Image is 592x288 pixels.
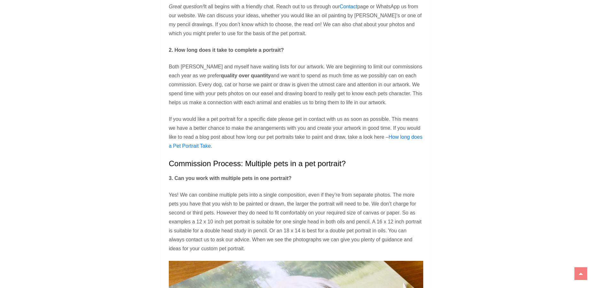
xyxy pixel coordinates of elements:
a: Contact [340,4,357,9]
p: Yes! We can combine multiple pets into a single composition, even if they’re from separate photos... [169,191,423,253]
strong: quality over quantity [221,73,271,78]
p: Both [PERSON_NAME] and myself have waiting lists for our artwork. We are beginning to limit our c... [169,62,423,107]
strong: 2. How long does it take to complete a portrait? [169,47,284,53]
p: If you would like a pet portrait for a specific date please get in contact with us as soon as pos... [169,115,423,151]
strong: 3. Can you work with multiple pets in one portrait? [169,175,292,181]
h4: Commission Process: Multiple pets in a pet portrait? [169,158,423,169]
p: It all begins with a friendly chat. Reach out to us through our page or WhatsApp us from our webs... [169,2,423,38]
em: Great question! [169,4,204,9]
a: How long does a Pet Portrait Take [169,134,422,149]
